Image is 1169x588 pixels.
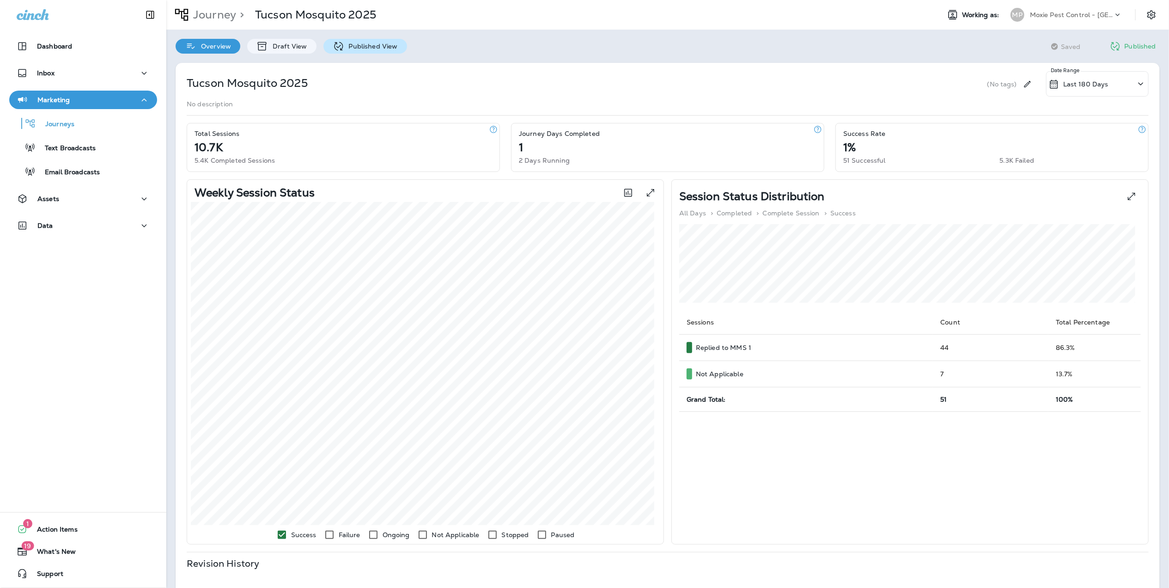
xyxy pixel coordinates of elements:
[195,189,315,196] p: Weekly Session Status
[1019,71,1036,97] div: Edit
[619,184,638,202] button: Toggle between session count and session percentage
[9,190,157,208] button: Assets
[1051,67,1081,74] p: Date Range
[830,209,856,217] p: Success
[519,144,523,151] p: 1
[933,361,1048,387] td: 7
[9,91,157,109] button: Marketing
[9,542,157,561] button: 19What's New
[339,531,360,539] p: Failure
[9,114,157,133] button: Journeys
[1056,395,1073,404] span: 100%
[1000,157,1035,164] p: 5.3K Failed
[711,209,713,217] p: >
[696,370,743,378] p: Not Applicable
[843,130,886,137] p: Success Rate
[23,519,32,528] span: 1
[291,531,317,539] p: Success
[843,157,886,164] p: 51 Successful
[519,130,600,137] p: Journey Days Completed
[37,96,70,104] p: Marketing
[824,209,827,217] p: >
[763,209,820,217] p: Complete Session
[189,8,236,22] p: Journey
[519,157,570,164] p: 2 Days Running
[679,310,933,335] th: Sessions
[187,100,233,108] p: No description
[9,564,157,583] button: Support
[987,80,1017,88] p: (No tags)
[196,43,231,50] p: Overview
[843,144,856,151] p: 1%
[717,209,752,217] p: Completed
[679,193,825,200] p: Session Status Distribution
[1011,8,1024,22] div: MP
[962,11,1001,19] span: Working as:
[1061,43,1081,50] span: Saved
[236,8,244,22] p: >
[383,531,410,539] p: Ongoing
[28,570,63,581] span: Support
[28,548,76,559] span: What's New
[37,222,53,229] p: Data
[255,8,376,22] p: Tucson Mosquito 2025
[502,531,529,539] p: Stopped
[757,209,759,217] p: >
[679,209,706,217] p: All Days
[195,130,239,137] p: Total Sessions
[687,395,726,404] span: Grand Total:
[1125,43,1156,50] p: Published
[9,37,157,55] button: Dashboard
[37,69,55,77] p: Inbox
[37,43,72,50] p: Dashboard
[36,168,100,177] p: Email Broadcasts
[195,144,223,151] p: 10.7K
[37,195,59,202] p: Assets
[432,531,480,539] p: Not Applicable
[1048,310,1141,335] th: Total Percentage
[9,162,157,181] button: Email Broadcasts
[195,157,275,164] p: 5.4K Completed Sessions
[1030,11,1113,18] p: Moxie Pest Control - [GEOGRAPHIC_DATA]
[1048,335,1141,361] td: 86.3 %
[1048,361,1141,387] td: 13.7 %
[187,76,308,91] p: Tucson Mosquito 2025
[9,216,157,235] button: Data
[21,541,34,551] span: 19
[9,138,157,157] button: Text Broadcasts
[268,43,307,50] p: Draft View
[137,6,163,24] button: Collapse Sidebar
[9,64,157,82] button: Inbox
[933,335,1048,361] td: 44
[36,120,74,129] p: Journeys
[1143,6,1160,23] button: Settings
[36,144,96,153] p: Text Broadcasts
[1122,187,1141,206] button: View Pie expanded to full screen
[344,43,398,50] p: Published View
[187,560,259,567] p: Revision History
[641,184,660,202] button: View graph expanded to full screen
[696,344,751,351] p: Replied to MMS 1
[933,310,1048,335] th: Count
[1063,80,1108,88] p: Last 180 Days
[9,520,157,539] button: 1Action Items
[551,531,575,539] p: Paused
[940,395,947,404] span: 51
[28,526,78,537] span: Action Items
